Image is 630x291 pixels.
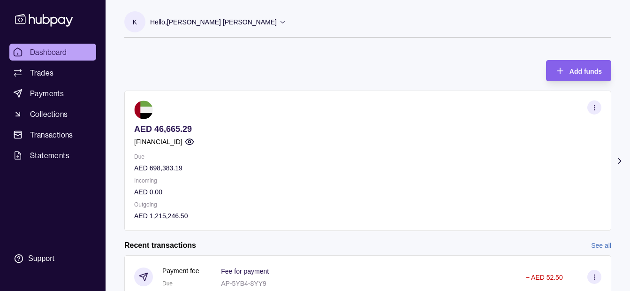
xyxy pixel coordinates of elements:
span: Transactions [30,129,73,140]
p: [FINANCIAL_ID] [134,137,182,147]
span: Collections [30,108,68,120]
p: AP-5YB4-8YY9 [221,280,266,287]
a: Dashboard [9,44,96,61]
span: Add funds [569,68,602,75]
button: Add funds [546,60,611,81]
p: Fee for payment [221,268,269,275]
a: Statements [9,147,96,164]
p: AED 698,383.19 [134,163,601,173]
p: Due [134,152,601,162]
div: Support [28,253,54,264]
p: AED 46,665.29 [134,124,601,134]
p: Hello, [PERSON_NAME] [PERSON_NAME] [150,17,277,27]
p: K [133,17,137,27]
h2: Recent transactions [124,240,196,251]
p: AED 1,215,246.50 [134,211,601,221]
span: Statements [30,150,69,161]
span: Trades [30,67,53,78]
p: AED 0.00 [134,187,601,197]
a: See all [591,240,611,251]
img: ae [134,100,153,119]
a: Transactions [9,126,96,143]
span: Due [162,280,173,287]
a: Collections [9,106,96,123]
span: Dashboard [30,46,67,58]
a: Support [9,249,96,268]
p: − AED 52.50 [526,274,563,281]
a: Trades [9,64,96,81]
a: Payments [9,85,96,102]
span: Payments [30,88,64,99]
p: Incoming [134,176,601,186]
p: Payment fee [162,266,199,276]
p: Outgoing [134,199,601,210]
